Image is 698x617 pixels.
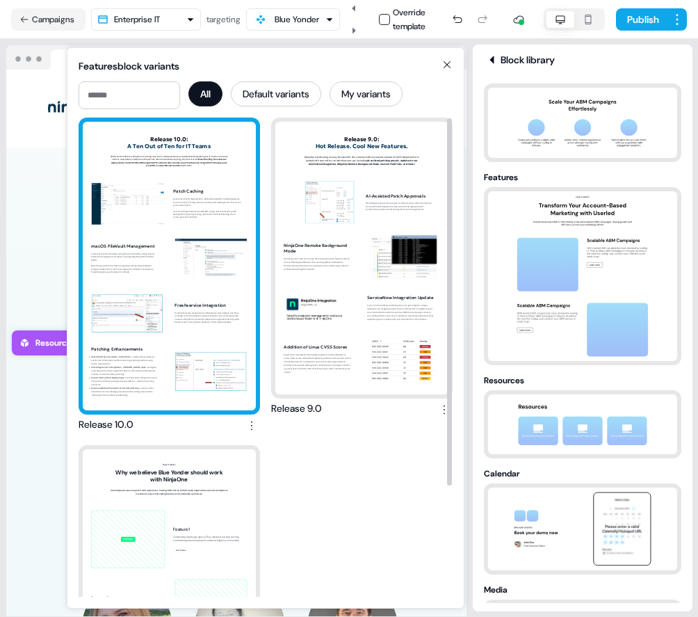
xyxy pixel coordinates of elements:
[484,467,681,575] button: Calendarcalendar thumbnail preview
[484,374,681,387] div: Resources
[510,394,656,454] img: resources thumbnail preview
[48,209,425,269] div: Book a demo
[484,170,681,184] div: Features
[616,8,667,31] button: Publish
[484,583,681,597] div: Media
[188,81,222,106] button: All
[510,488,656,570] img: calendar thumbnail preview
[484,170,681,365] button: Featuresfeatures thumbnail preview
[484,53,681,67] div: Block library
[271,401,322,418] div: Release 9.0
[79,417,133,434] div: Release 10.0
[6,45,220,70] img: Browser topbar
[11,8,86,31] button: Campaigns
[79,118,260,434] button: Release 10.0:A Ten Out of Ten for IT TeamsWith the 10.0 Release, NinjaOne is turning it up to ten...
[510,191,656,361] img: features thumbnail preview
[19,336,99,350] div: Resources block
[271,118,453,418] button: Release 9.0:Hot Release. Cool New Features.NinjaOne is delivering a sunny forecast for the summer...
[231,81,321,106] button: Default variants
[510,88,656,158] img: benefits thumbnail preview
[484,67,681,162] button: Benefitsbenefits thumbnail preview
[484,374,681,458] button: Resourcesresources thumbnail preview
[330,81,403,106] button: My variants
[79,59,453,73] div: Features block variants
[484,467,681,481] div: Calendar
